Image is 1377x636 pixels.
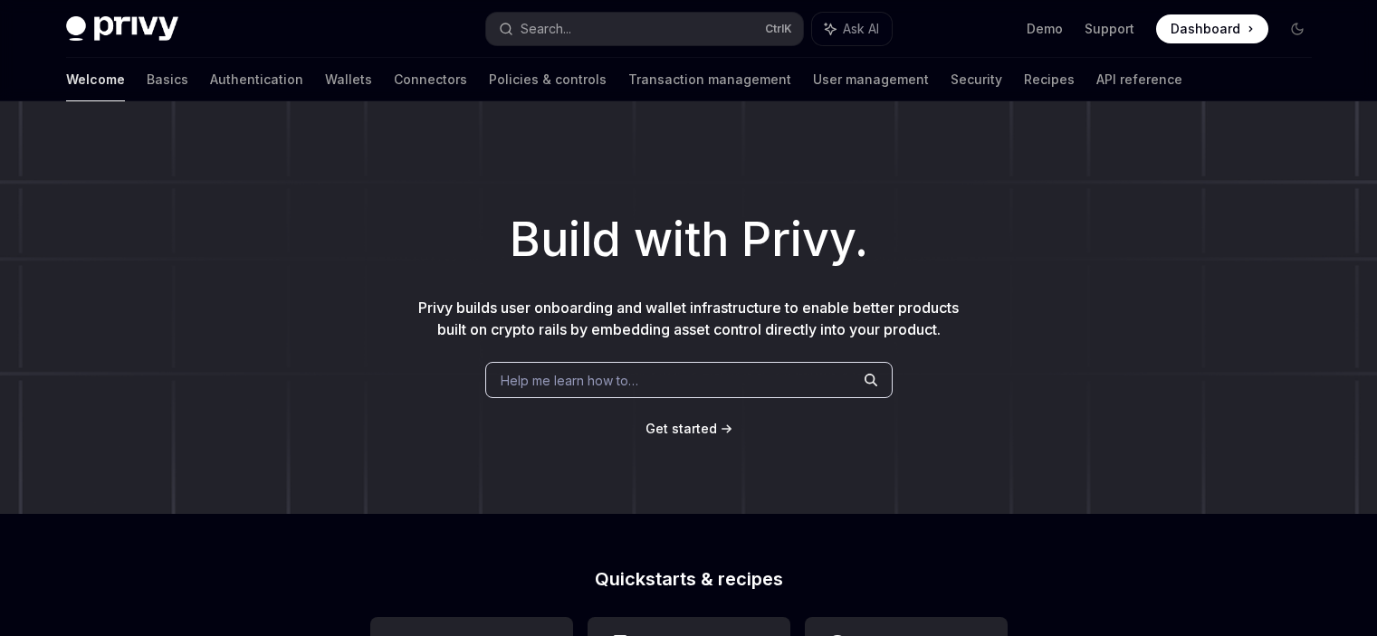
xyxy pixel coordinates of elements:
[645,421,717,436] span: Get started
[147,58,188,101] a: Basics
[501,371,638,390] span: Help me learn how to…
[66,16,178,42] img: dark logo
[418,299,959,338] span: Privy builds user onboarding and wallet infrastructure to enable better products built on crypto ...
[1027,20,1063,38] a: Demo
[521,18,571,40] div: Search...
[765,22,792,36] span: Ctrl K
[394,58,467,101] a: Connectors
[812,13,892,45] button: Ask AI
[1096,58,1182,101] a: API reference
[29,204,1348,275] h1: Build with Privy.
[66,58,125,101] a: Welcome
[486,13,803,45] button: Search...CtrlK
[813,58,929,101] a: User management
[1085,20,1134,38] a: Support
[1156,14,1268,43] a: Dashboard
[951,58,1002,101] a: Security
[843,20,879,38] span: Ask AI
[370,570,1008,588] h2: Quickstarts & recipes
[628,58,791,101] a: Transaction management
[1283,14,1312,43] button: Toggle dark mode
[210,58,303,101] a: Authentication
[645,420,717,438] a: Get started
[325,58,372,101] a: Wallets
[1171,20,1240,38] span: Dashboard
[489,58,607,101] a: Policies & controls
[1024,58,1075,101] a: Recipes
